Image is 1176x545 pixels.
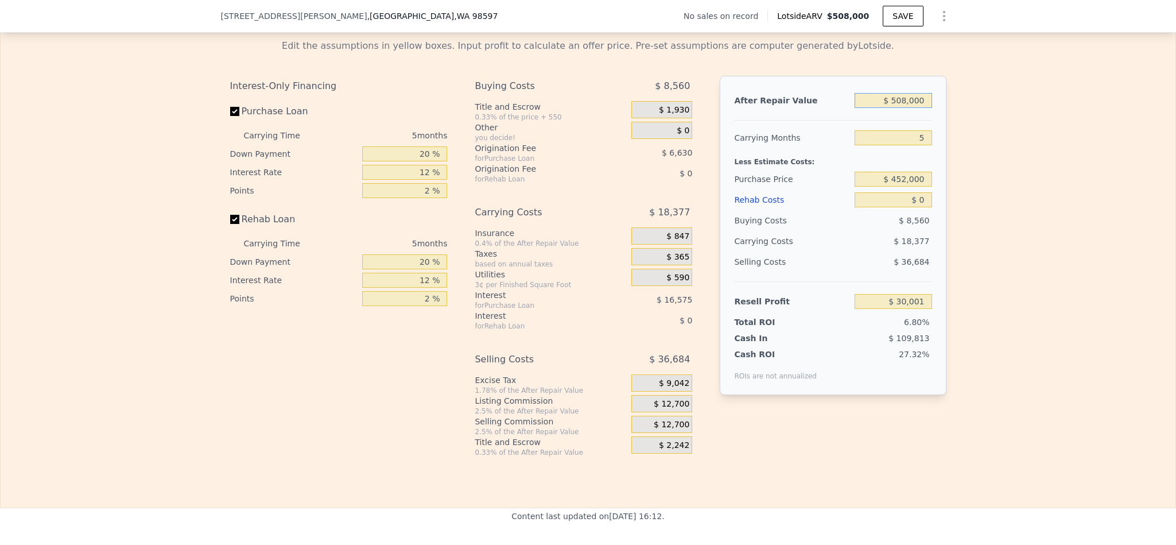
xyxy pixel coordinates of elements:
div: Interest [475,310,603,322]
div: Carrying Months [734,127,850,148]
div: Rehab Costs [734,190,850,210]
div: you decide! [475,133,627,142]
div: Interest [475,289,603,301]
span: $ 6,630 [662,148,692,157]
div: Resell Profit [734,291,850,312]
input: Purchase Loan [230,107,239,116]
span: $ 36,684 [649,349,690,370]
div: Buying Costs [475,76,603,96]
div: Selling Costs [734,252,850,272]
span: 6.80% [904,318,929,327]
span: 27.32% [899,350,929,359]
div: Cash ROI [734,349,817,360]
div: for Rehab Loan [475,322,603,331]
div: Origination Fee [475,142,603,154]
span: , WA 98597 [454,11,498,21]
div: Points [230,181,358,200]
div: 3¢ per Finished Square Foot [475,280,627,289]
div: Carrying Time [244,234,319,253]
div: 5 months [323,234,448,253]
div: Other [475,122,627,133]
div: Buying Costs [734,210,850,231]
div: 5 months [323,126,448,145]
div: Purchase Price [734,169,850,190]
div: 2.5% of the After Repair Value [475,407,627,416]
div: Origination Fee [475,163,603,175]
div: Carrying Costs [734,231,806,252]
div: Selling Commission [475,416,627,427]
span: $ 847 [666,231,689,242]
div: Utilities [475,269,627,280]
button: SAVE [883,6,923,26]
div: for Rehab Loan [475,175,603,184]
span: $ 16,575 [657,295,692,304]
div: Listing Commission [475,395,627,407]
div: 0.33% of the After Repair Value [475,448,627,457]
div: Edit the assumptions in yellow boxes. Input profit to calculate an offer price. Pre-set assumptio... [230,39,946,53]
button: Show Options [933,5,956,28]
div: 0.4% of the After Repair Value [475,239,627,248]
span: $ 1,930 [659,105,689,115]
div: Cash In [734,333,806,344]
span: [STREET_ADDRESS][PERSON_NAME] [221,10,367,22]
div: Interest Rate [230,271,358,289]
div: Insurance [475,227,627,239]
div: Taxes [475,248,627,260]
span: , [GEOGRAPHIC_DATA] [367,10,498,22]
span: $ 109,813 [888,334,929,343]
span: $ 12,700 [654,399,689,409]
div: No sales on record [684,10,767,22]
div: 1.78% of the After Repair Value [475,386,627,395]
span: $ 36,684 [894,257,929,266]
div: Carrying Costs [475,202,603,223]
span: $508,000 [827,11,870,21]
div: Down Payment [230,253,358,271]
div: based on annual taxes [475,260,627,269]
span: $ 8,560 [655,76,690,96]
span: $ 2,242 [659,440,689,451]
span: Lotside ARV [777,10,826,22]
span: $ 9,042 [659,378,689,389]
div: After Repair Value [734,90,850,111]
div: ROIs are not annualized [734,360,817,381]
div: 0.33% of the price + 550 [475,113,627,122]
div: for Purchase Loan [475,154,603,163]
div: Total ROI [734,316,806,328]
span: $ 12,700 [654,420,689,430]
div: for Purchase Loan [475,301,603,310]
div: Interest Rate [230,163,358,181]
span: $ 0 [677,126,689,136]
label: Purchase Loan [230,101,358,122]
div: 2.5% of the After Repair Value [475,427,627,436]
div: Down Payment [230,145,358,163]
span: $ 0 [680,169,692,178]
span: $ 365 [666,252,689,262]
div: Points [230,289,358,308]
div: Carrying Time [244,126,319,145]
div: Excise Tax [475,374,627,386]
span: $ 8,560 [899,216,929,225]
span: $ 18,377 [894,237,929,246]
label: Rehab Loan [230,209,358,230]
span: $ 0 [680,316,692,325]
input: Rehab Loan [230,215,239,224]
div: Title and Escrow [475,101,627,113]
div: Title and Escrow [475,436,627,448]
div: Less Estimate Costs: [734,148,932,169]
span: $ 18,377 [649,202,690,223]
div: Selling Costs [475,349,603,370]
span: $ 590 [666,273,689,283]
div: Interest-Only Financing [230,76,448,96]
